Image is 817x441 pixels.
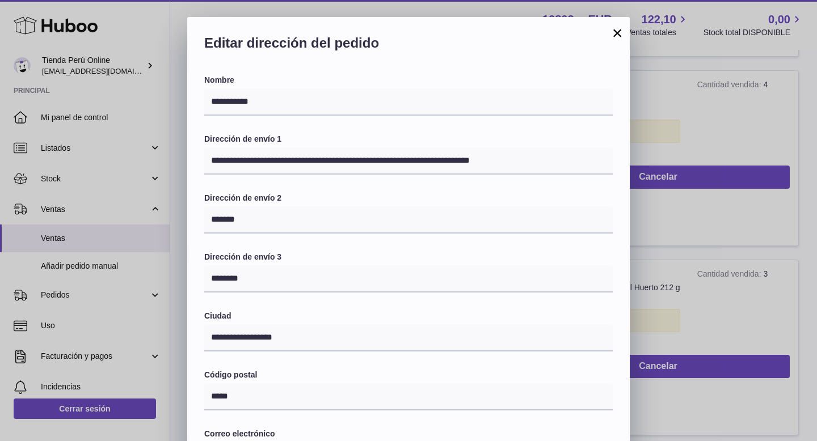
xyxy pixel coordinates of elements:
label: Código postal [204,370,613,380]
label: Correo electrónico [204,429,613,439]
label: Dirección de envío 1 [204,134,613,145]
h2: Editar dirección del pedido [204,34,613,58]
label: Dirección de envío 3 [204,252,613,262]
button: × [610,26,624,40]
label: Nombre [204,75,613,86]
label: Dirección de envío 2 [204,193,613,203]
label: Ciudad [204,311,613,321]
